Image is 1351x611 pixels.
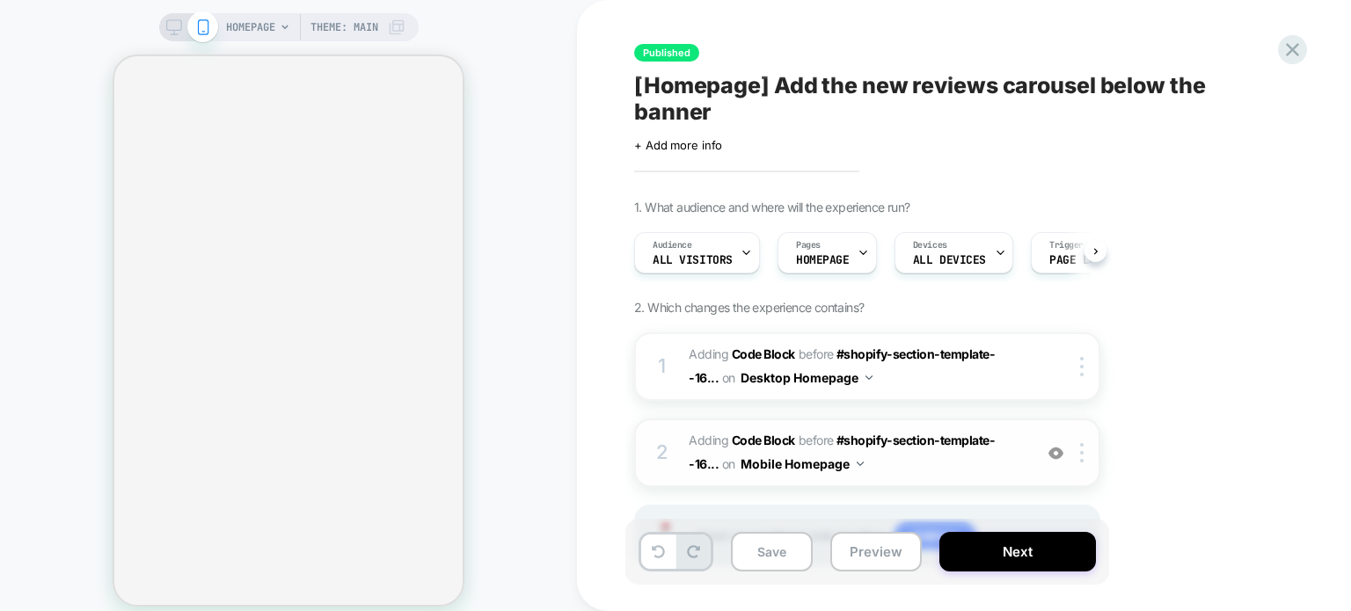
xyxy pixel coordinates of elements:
span: #shopify-section-template--16... [689,346,996,385]
img: close [1080,357,1084,376]
img: crossed eye [1048,446,1063,461]
span: [Homepage] Add the new reviews carousel below the banner [634,72,1276,125]
img: down arrow [865,375,873,380]
span: Pages [796,239,821,251]
span: on [722,453,735,475]
span: Theme: MAIN [310,13,378,41]
span: ALL DEVICES [913,254,986,266]
span: 2. Which changes the experience contains? [634,300,864,315]
span: + Add more info [634,138,722,152]
span: Adding [689,346,795,361]
span: Adding [689,433,795,447]
span: Published [634,44,699,62]
button: Next [939,532,1096,571]
button: Preview [830,532,922,571]
img: down arrow [857,462,864,466]
span: #shopify-section-template--16... [689,433,996,471]
button: Mobile Homepage [741,451,864,476]
span: HOMEPAGE [796,254,850,266]
span: 1. What audience and where will the experience run? [634,200,909,215]
span: Audience [653,239,692,251]
b: Code Block [732,433,795,447]
img: close [1080,443,1084,462]
div: 1 [654,349,671,384]
span: Devices [913,239,947,251]
span: Page Load [1049,254,1109,266]
span: on [722,367,735,389]
span: BEFORE [799,433,834,447]
button: Desktop Homepage [741,365,873,390]
span: HOMEPAGE [226,13,275,41]
div: 2 [654,435,671,470]
span: BEFORE [799,346,834,361]
span: Trigger [1049,239,1084,251]
span: All Visitors [653,254,733,266]
button: Save [731,532,813,571]
b: Code Block [732,346,795,361]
